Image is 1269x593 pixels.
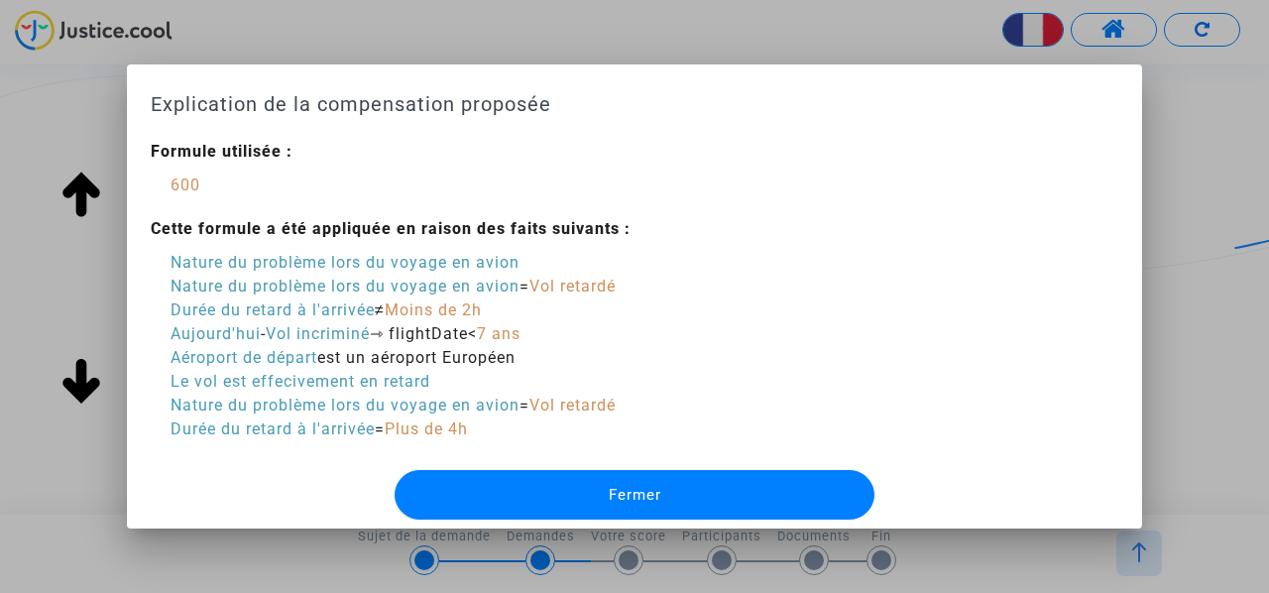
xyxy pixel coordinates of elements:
span: Durée du retard à l'arrivée [171,300,375,319]
span: ⇾ flightDate [370,324,468,343]
span: = [519,396,529,415]
span: Vol incriminé [266,324,370,343]
span: < [468,324,477,343]
span: Plus de 4h [385,419,468,438]
span: Nature du problème lors du voyage en avion [171,396,519,415]
span: = [519,277,529,296]
span: Vol retardé [529,277,616,296]
span: Vol retardé [529,396,616,415]
span: Durée du retard à l'arrivée [171,419,375,438]
span: ≠ [375,300,385,319]
span: 600 [171,176,200,194]
div: Cette formule a été appliquée en raison des faits suivants : [151,217,631,241]
span: - [261,324,266,343]
span: Nature du problème lors du voyage en avion [171,253,519,272]
span: Moins de 2h [385,300,482,319]
span: Fermer [609,486,661,504]
button: Fermer [395,470,874,520]
span: Nature du problème lors du voyage en avion [171,277,519,296]
span: Aujourd'hui [171,324,261,343]
span: 7 ans [477,324,520,343]
h1: Explication de la compensation proposée [151,88,1118,120]
div: Formule utilisée : [151,140,631,164]
span: = [375,419,385,438]
span: Aéroport de départ [171,348,317,367]
span: Le vol est effecivement en retard [171,372,430,391]
span: est un aéroport Européen [317,348,516,367]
